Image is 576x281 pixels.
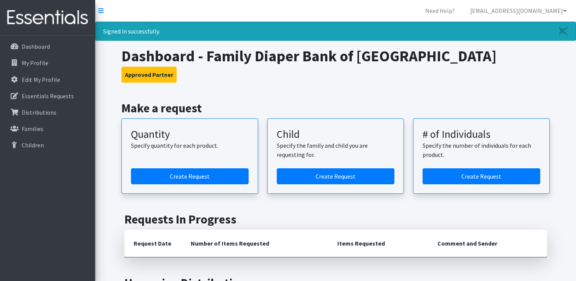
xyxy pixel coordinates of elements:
[423,168,540,184] a: Create a request by number of individuals
[3,88,92,104] a: Essentials Requests
[124,212,547,227] h2: Requests In Progress
[3,137,92,153] a: Children
[3,55,92,70] a: My Profile
[3,105,92,120] a: Distributions
[3,5,92,30] img: HumanEssentials
[22,76,60,83] p: Edit My Profile
[22,109,56,116] p: Distributions
[22,141,44,149] p: Children
[464,3,573,18] a: [EMAIL_ADDRESS][DOMAIN_NAME]
[22,92,74,100] p: Essentials Requests
[22,59,48,67] p: My Profile
[328,230,428,257] th: Items Requested
[121,47,550,65] h1: Dashboard - Family Diaper Bank of [GEOGRAPHIC_DATA]
[22,125,43,133] p: Families
[124,230,182,257] th: Request Date
[277,141,394,159] p: Specify the family and child you are requesting for.
[121,67,177,83] button: Approved Partner
[22,43,50,50] p: Dashboard
[423,141,540,159] p: Specify the number of individuals for each product.
[419,3,461,18] a: Need Help?
[95,22,576,41] div: Signed in successfully.
[121,101,550,115] h2: Make a request
[428,230,547,257] th: Comment and Sender
[277,128,394,141] h3: Child
[131,141,249,150] p: Specify quantity for each product.
[423,128,540,141] h3: # of Individuals
[3,72,92,87] a: Edit My Profile
[182,230,329,257] th: Number of Items Requested
[3,121,92,136] a: Families
[277,168,394,184] a: Create a request for a child or family
[131,128,249,141] h3: Quantity
[3,39,92,54] a: Dashboard
[131,168,249,184] a: Create a request by quantity
[551,22,576,40] a: Close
